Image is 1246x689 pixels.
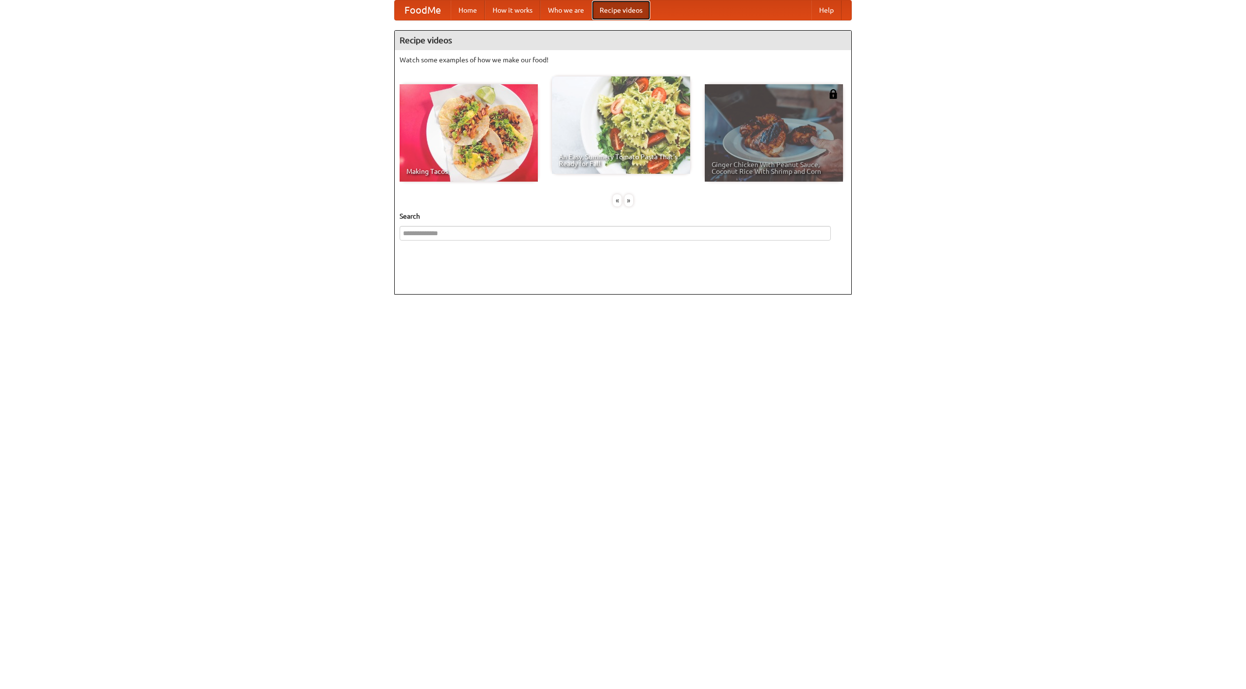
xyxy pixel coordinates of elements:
div: » [624,194,633,206]
a: Home [451,0,485,20]
a: Who we are [540,0,592,20]
a: FoodMe [395,0,451,20]
span: An Easy, Summery Tomato Pasta That's Ready for Fall [559,153,683,167]
div: « [613,194,622,206]
a: Making Tacos [400,84,538,182]
a: An Easy, Summery Tomato Pasta That's Ready for Fall [552,76,690,174]
a: How it works [485,0,540,20]
span: Making Tacos [406,168,531,175]
img: 483408.png [828,89,838,99]
p: Watch some examples of how we make our food! [400,55,846,65]
a: Help [811,0,842,20]
h4: Recipe videos [395,31,851,50]
a: Recipe videos [592,0,650,20]
h5: Search [400,211,846,221]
